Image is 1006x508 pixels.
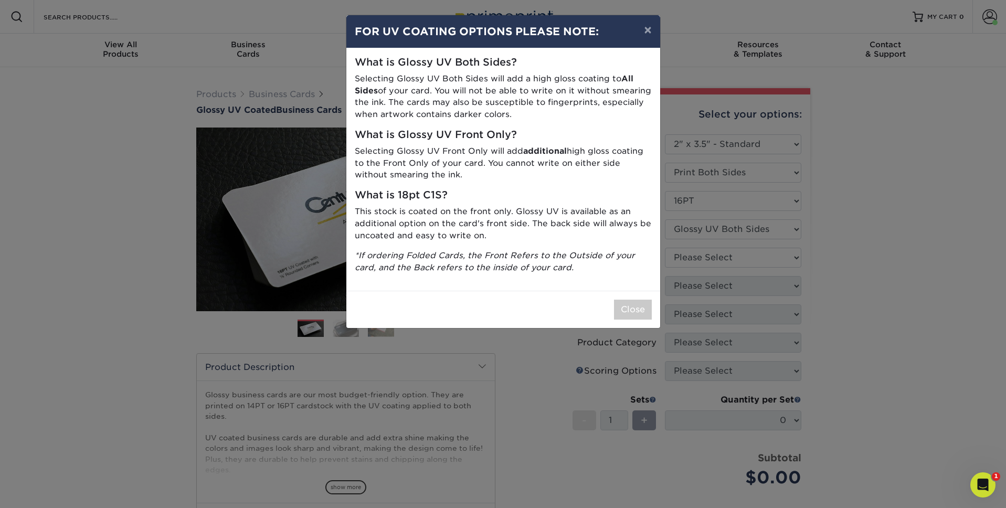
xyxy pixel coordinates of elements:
p: Selecting Glossy UV Front Only will add high gloss coating to the Front Only of your card. You ca... [355,145,652,181]
h5: What is Glossy UV Both Sides? [355,57,652,69]
button: × [636,15,660,45]
i: *If ordering Folded Cards, the Front Refers to the Outside of your card, and the Back refers to t... [355,250,635,272]
p: This stock is coated on the front only. Glossy UV is available as an additional option on the car... [355,206,652,241]
strong: All Sides [355,73,633,96]
button: Close [614,300,652,320]
h4: FOR UV COATING OPTIONS PLEASE NOTE: [355,24,652,39]
iframe: Intercom live chat [970,472,996,498]
p: Selecting Glossy UV Both Sides will add a high gloss coating to of your card. You will not be abl... [355,73,652,121]
h5: What is 18pt C1S? [355,189,652,202]
strong: additional [523,146,567,156]
h5: What is Glossy UV Front Only? [355,129,652,141]
span: 1 [992,472,1000,481]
